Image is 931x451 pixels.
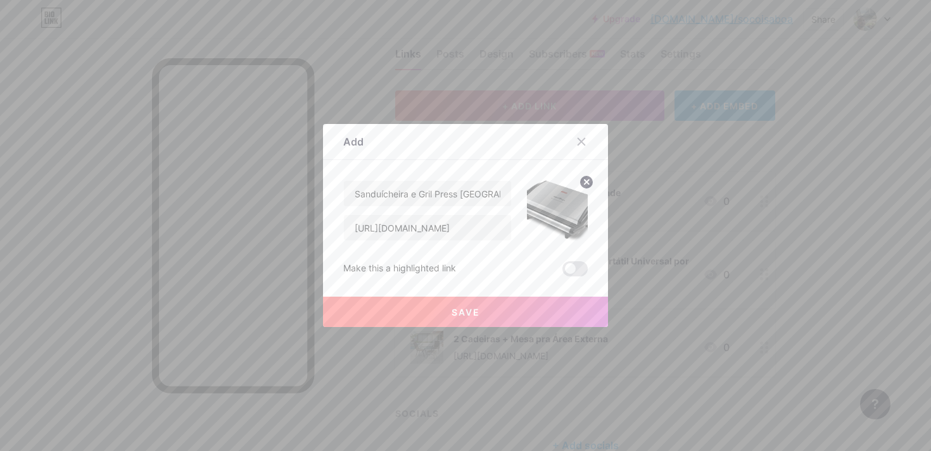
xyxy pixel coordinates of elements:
[344,181,511,206] input: Title
[527,180,588,241] img: link_thumbnail
[343,134,364,149] div: Add
[323,297,608,327] button: Save
[343,261,456,276] div: Make this a highlighted link
[452,307,480,318] span: Save
[344,215,511,240] input: URL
